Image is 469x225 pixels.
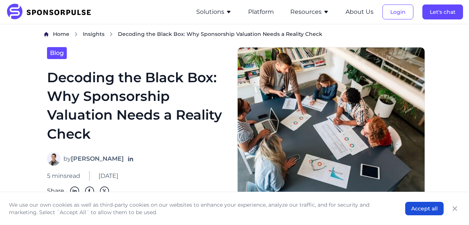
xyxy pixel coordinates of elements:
img: SponsorPulse [6,4,97,20]
button: Close [450,203,460,214]
a: About Us [346,9,373,15]
img: Getty images courtesy of Unsplash [237,47,425,196]
span: [DATE] [99,172,118,181]
button: Resources [290,7,329,16]
img: Home [44,32,49,37]
button: Accept all [405,202,444,215]
span: Insights [83,31,104,37]
button: Let's chat [422,4,463,19]
a: Blog [47,47,67,59]
a: Login [382,9,413,15]
a: Home [53,30,69,38]
img: Twitter [100,187,109,195]
button: Solutions [196,7,232,16]
img: chevron right [74,32,78,37]
button: About Us [346,7,373,16]
h1: Decoding the Black Box: Why Sponsorship Valuation Needs a Reality Check [47,68,228,144]
span: Decoding the Black Box: Why Sponsorship Valuation Needs a Reality Check [118,30,322,38]
span: Share [47,187,64,195]
span: 5 mins read [47,172,80,181]
a: Platform [248,9,274,15]
a: Insights [83,30,104,38]
img: Facebook [85,187,94,195]
a: Follow on LinkedIn [127,155,134,163]
button: Login [382,4,413,19]
button: Platform [248,7,274,16]
img: Linkedin [70,187,79,195]
img: chevron right [109,32,113,37]
strong: [PERSON_NAME] [71,155,124,162]
span: Home [53,31,69,37]
p: We use our own cookies as well as third-party cookies on our websites to enhance your experience,... [9,201,390,216]
a: Let's chat [422,9,463,15]
img: Adam Mitchell [47,152,60,166]
span: by [63,154,124,163]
